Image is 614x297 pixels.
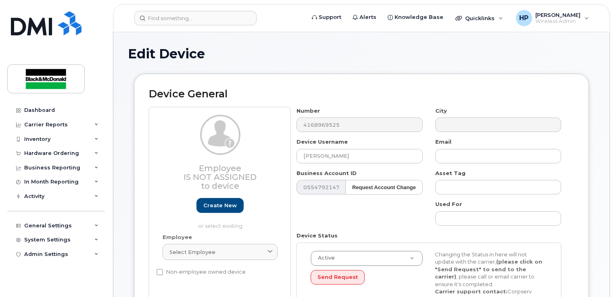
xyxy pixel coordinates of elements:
span: Active [313,254,335,262]
h2: Device General [149,89,574,100]
p: or select existing [163,222,278,230]
a: Active [311,251,422,266]
a: Create new [196,198,244,213]
strong: (please click on "Send Request" to send to the carrier) [435,258,542,280]
label: Non-employee owned device [157,267,246,277]
strong: Request Account Change [352,184,416,190]
label: City [435,107,447,115]
button: Send Request [311,270,365,285]
label: Used For [435,200,462,208]
button: Request Account Change [345,180,423,195]
a: Select employee [163,244,278,260]
label: Number [297,107,320,115]
label: Asset Tag [435,169,466,177]
label: Device Username [297,138,348,146]
strong: Carrier support contact: [435,288,507,295]
label: Business Account ID [297,169,357,177]
h3: Employee [163,164,278,190]
span: to device [201,181,239,191]
input: Non-employee owned device [157,269,163,275]
span: Is not assigned [184,172,257,182]
label: Email [435,138,451,146]
h1: Edit Device [128,47,595,61]
label: Employee [163,233,192,241]
span: Select employee [169,248,215,256]
label: Device Status [297,232,338,239]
